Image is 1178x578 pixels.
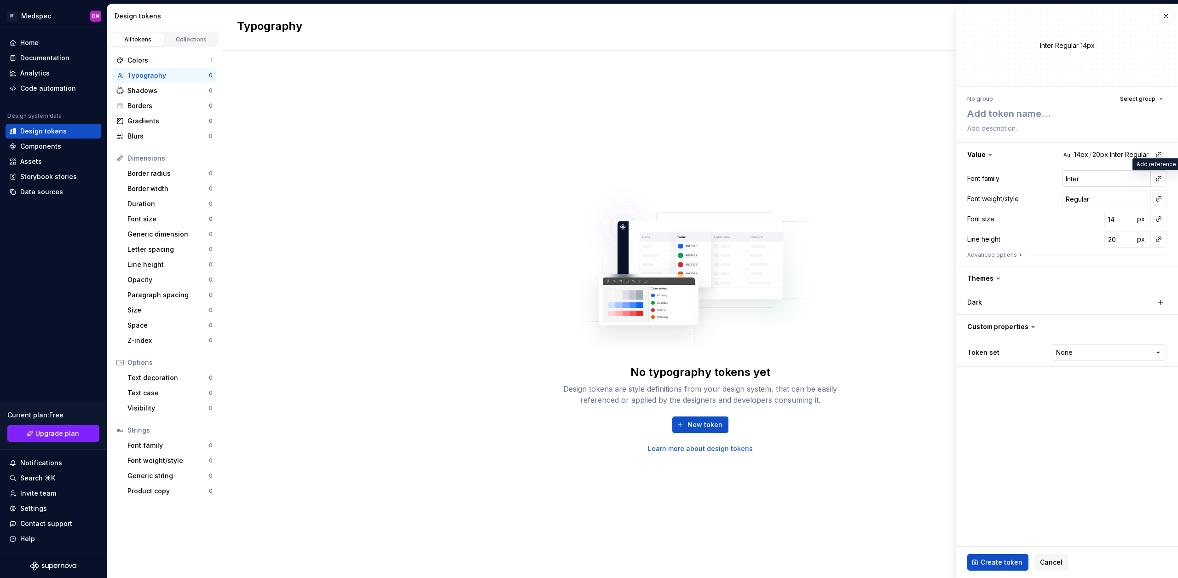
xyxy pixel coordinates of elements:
div: Visibility [127,404,209,413]
a: Components [6,139,101,154]
a: Code automation [6,81,101,96]
div: Contact support [20,519,72,528]
div: Opacity [127,275,209,284]
a: Storybook stories [6,169,101,184]
div: 0 [209,133,213,140]
a: Text decoration0 [124,370,216,385]
div: Components [20,142,61,151]
a: Text case0 [124,386,216,400]
div: M [6,11,17,22]
input: 14 [1104,211,1134,227]
a: Visibility0 [124,401,216,416]
a: Settings [6,501,101,516]
a: Assets [6,154,101,169]
div: 0 [209,170,213,177]
div: DN [92,12,99,20]
a: Documentation [6,51,101,65]
div: Options [127,358,213,367]
span: Create token [981,558,1022,567]
div: Analytics [20,69,50,78]
div: Font weight/style [127,456,209,465]
div: Settings [20,504,47,513]
a: Opacity0 [124,272,216,287]
div: Data sources [20,187,63,197]
div: Z-index [127,336,209,345]
div: 0 [209,472,213,480]
a: Border radius0 [124,166,216,181]
a: Blurs0 [113,129,216,144]
div: 0 [209,487,213,495]
div: 0 [209,337,213,344]
button: Notifications [6,456,101,470]
div: Inter Regular 14px [956,40,1178,51]
div: Documentation [20,53,69,63]
label: Token set [967,348,999,357]
a: Design tokens [6,124,101,139]
a: Generic dimension0 [124,227,216,242]
div: Notifications [20,458,62,468]
div: Design tokens are style definitions from your design system, that can be easily referenced or app... [553,383,848,405]
label: Dark [967,298,982,307]
button: New token [672,416,728,433]
button: px [1134,233,1147,246]
div: Size [127,306,209,315]
div: Line height [967,235,1000,244]
a: Invite team [6,486,101,501]
div: Line height [127,260,209,269]
div: Duration [127,199,209,208]
div: 0 [209,185,213,192]
button: Create token [967,554,1028,571]
div: Design tokens [115,12,218,21]
div: Invite team [20,489,56,498]
div: Storybook stories [20,172,77,181]
a: Line height0 [124,257,216,272]
div: Colors [127,56,210,65]
div: Border radius [127,169,209,178]
div: Font size [967,214,994,224]
div: Typography [127,71,209,80]
div: Code automation [20,84,76,93]
a: Learn more about design tokens [648,444,753,453]
a: Paragraph spacing0 [124,288,216,302]
a: Font family0 [124,438,216,453]
button: Help [6,532,101,546]
div: Strings [127,426,213,435]
div: Font size [127,214,209,224]
div: 0 [209,102,213,110]
div: Assets [20,157,42,166]
a: Shadows0 [113,83,216,98]
div: 0 [209,261,213,268]
span: Select group [1120,95,1155,103]
div: Help [20,534,35,543]
div: Generic dimension [127,230,209,239]
div: 0 [209,306,213,314]
input: 20 [1104,231,1134,248]
a: Z-index0 [124,333,216,348]
div: Paragraph spacing [127,290,209,300]
svg: Supernova Logo [30,561,76,571]
button: Advanced options [967,251,1024,259]
a: Font size0 [124,212,216,226]
div: 0 [209,442,213,449]
div: 0 [209,117,213,125]
button: MMedspecDN [2,6,105,26]
span: px [1137,235,1145,243]
div: Ag [1063,151,1070,158]
div: Search ⌘K [20,474,55,483]
a: Upgrade plan [7,425,99,442]
div: 0 [209,291,213,299]
button: Contact support [6,516,101,531]
div: Current plan : Free [7,410,99,420]
div: Shadows [127,86,209,95]
button: Select group [1116,92,1167,105]
div: 0 [209,246,213,253]
div: Border width [127,184,209,193]
div: 0 [209,374,213,381]
div: 1 [210,57,213,64]
div: No group [967,95,993,103]
div: Dimensions [127,154,213,163]
div: Generic string [127,471,209,480]
h2: Typography [237,19,302,35]
div: All tokens [115,36,161,43]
